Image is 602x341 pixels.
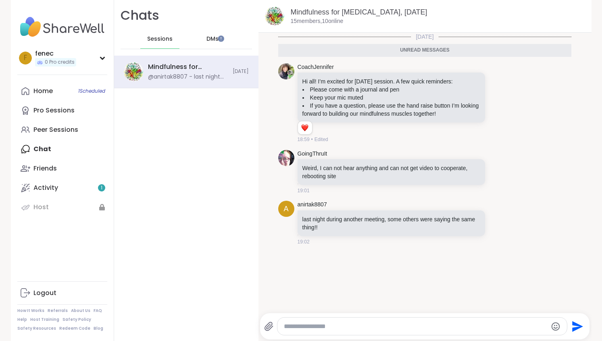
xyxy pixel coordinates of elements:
[62,317,91,322] a: Safety Policy
[302,164,480,180] p: Weird, I can not hear anything and can not get video to cooperate, rebooting site
[59,326,90,331] a: Redeem Code
[298,201,327,209] a: anirtak8807
[311,136,313,143] span: •
[17,283,107,303] a: Logout
[302,102,480,118] li: If you have a question, please use the hand raise button I’m looking forward to building our mind...
[45,59,75,66] span: 0 Pro credits
[17,326,56,331] a: Safety Resources
[148,73,228,81] div: @anirtak8807 - last night during another meeting, some others were saying the same thing!!
[411,33,438,41] span: [DATE]
[298,187,310,194] span: 19:01
[101,185,102,191] span: 1
[298,238,310,245] span: 19:02
[30,317,59,322] a: Host Training
[17,317,27,322] a: Help
[33,183,58,192] div: Activity
[33,164,57,173] div: Friends
[17,101,107,120] a: Pro Sessions
[298,63,334,71] a: CoachJennifer
[278,63,294,79] img: https://sharewell-space-live.sfo3.digitaloceanspaces.com/user-generated/d0dff99e-85ae-4ddc-b8aa-2...
[17,81,107,101] a: Home1Scheduled
[147,35,173,43] span: Sessions
[17,13,107,41] img: ShareWell Nav Logo
[265,6,284,26] img: Mindfulness for ADHD, Sep 08
[17,308,44,314] a: How It Works
[315,136,328,143] span: Edited
[17,198,107,217] a: Host
[284,204,289,214] span: a
[35,49,76,58] div: fenec
[300,125,309,131] button: Reactions: love
[94,308,102,314] a: FAQ
[302,94,480,102] li: Keep your mic muted
[291,8,427,16] a: Mindfulness for [MEDICAL_DATA], [DATE]
[33,289,56,297] div: Logout
[33,106,75,115] div: Pro Sessions
[78,88,105,94] span: 1 Scheduled
[302,77,480,85] p: Hi all! I’m excited for [DATE] session. A few quick reminders:
[71,308,90,314] a: About Us
[302,85,480,94] li: Please come with a journal and pen
[284,322,547,331] textarea: Type your message
[206,35,219,43] span: DMs
[33,87,53,96] div: Home
[148,62,228,71] div: Mindfulness for [MEDICAL_DATA], [DATE]
[551,322,560,331] button: Emoji picker
[233,68,249,75] span: [DATE]
[94,326,103,331] a: Blog
[298,136,310,143] span: 18:59
[298,150,327,158] a: GoingThruIt
[291,17,344,25] p: 15 members, 10 online
[567,317,585,335] button: Send
[278,150,294,166] img: https://sharewell-space-live.sfo3.digitaloceanspaces.com/user-generated/0908740d-6ae3-48a3-bcc4-c...
[48,308,68,314] a: Referrals
[124,62,143,81] img: Mindfulness for ADHD, Sep 08
[298,121,312,134] div: Reaction list
[17,120,107,139] a: Peer Sessions
[17,159,107,178] a: Friends
[33,203,49,212] div: Host
[302,215,480,231] p: last night during another meeting, some others were saying the same thing!!
[24,53,27,63] span: f
[33,125,78,134] div: Peer Sessions
[278,44,572,57] div: Unread messages
[17,178,107,198] a: Activity1
[121,6,159,25] h1: Chats
[218,35,224,42] iframe: Spotlight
